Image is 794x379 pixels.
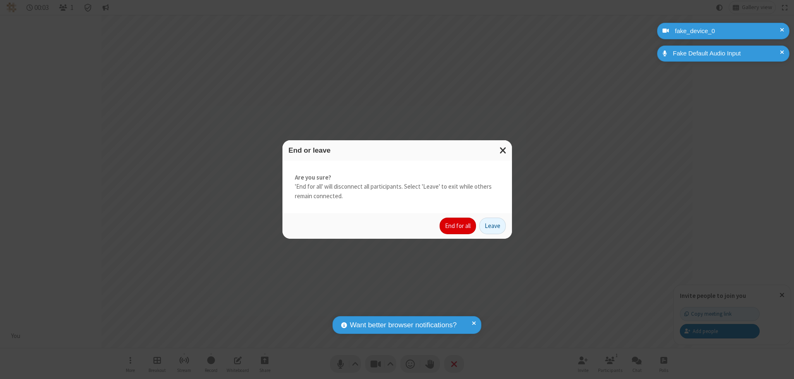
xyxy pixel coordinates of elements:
[295,173,500,182] strong: Are you sure?
[495,140,512,161] button: Close modal
[670,49,783,58] div: Fake Default Audio Input
[282,161,512,213] div: 'End for all' will disconnect all participants. Select 'Leave' to exit while others remain connec...
[440,218,476,234] button: End for all
[479,218,506,234] button: Leave
[350,320,457,331] span: Want better browser notifications?
[289,146,506,154] h3: End or leave
[672,26,783,36] div: fake_device_0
